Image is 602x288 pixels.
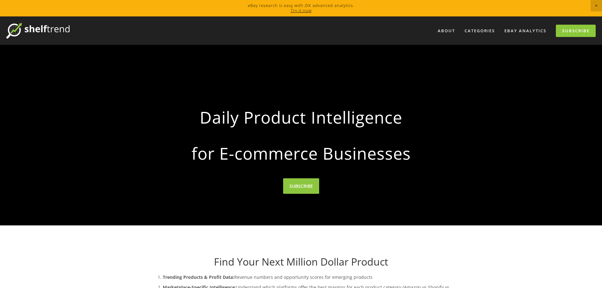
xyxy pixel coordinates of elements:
[150,256,452,268] h1: Find Your Next Million Dollar Product
[500,26,550,36] a: eBay Analytics
[291,8,312,13] a: Try it now
[460,26,499,36] div: Categories
[163,273,452,281] p: Revenue numbers and opportunity scores for emerging products
[556,25,596,37] a: Subscribe
[283,178,319,194] a: SUBSCRIBE
[434,26,459,36] a: About
[163,274,234,280] strong: Trending Products & Profit Data:
[6,23,70,39] img: ShelfTrend
[160,138,442,168] strong: for E-commerce Businesses
[160,102,442,132] strong: Daily Product Intelligence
